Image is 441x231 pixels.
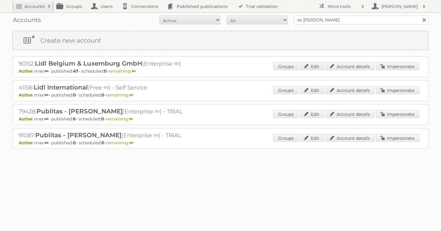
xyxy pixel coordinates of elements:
[36,108,123,115] span: Publitas - [PERSON_NAME]
[19,108,233,115] h2: 79428: (Enterprise ∞) - TRIAL
[73,116,76,122] strong: 6
[326,110,375,118] a: Account details
[273,62,299,70] a: Groups
[106,92,133,98] span: remaining:
[19,60,233,68] h2: 90152: (Enterprise ∞)
[129,92,133,98] strong: ∞
[19,84,233,92] h2: 41156: (Free ∞) - Self Service
[300,110,324,118] a: Edit
[376,110,419,118] a: Impersonate
[101,116,104,122] strong: 0
[34,84,88,91] span: Lidl International
[300,134,324,142] a: Edit
[104,68,107,74] strong: 0
[376,134,419,142] a: Impersonate
[35,60,142,67] span: Lidl Belgium & Luxemburg GmbH
[300,62,324,70] a: Edit
[44,116,48,122] strong: ∞
[24,3,45,9] h2: Accounts
[13,31,428,50] a: Create new account
[19,92,422,98] p: max: - published: - scheduled: -
[19,68,422,74] p: max: - published: - scheduled: -
[19,92,34,98] span: Active
[73,140,76,146] strong: 0
[106,116,133,122] span: remaining:
[73,92,76,98] strong: 0
[129,140,133,146] strong: ∞
[129,116,133,122] strong: ∞
[19,116,422,122] p: max: - published: - scheduled: -
[106,140,133,146] span: remaining:
[73,68,78,74] strong: 47
[19,131,233,139] h2: 91087: (Enterprise ∞) - TRIAL
[326,134,375,142] a: Account details
[380,3,420,9] h2: [PERSON_NAME]
[376,62,419,70] a: Impersonate
[273,134,299,142] a: Groups
[376,86,419,94] a: Impersonate
[108,68,136,74] span: remaining:
[273,110,299,118] a: Groups
[44,92,48,98] strong: ∞
[19,140,422,146] p: max: - published: - scheduled: -
[19,68,34,74] span: Active
[326,62,375,70] a: Account details
[44,140,48,146] strong: ∞
[132,68,136,74] strong: ∞
[101,92,104,98] strong: 0
[19,116,34,122] span: Active
[44,68,48,74] strong: ∞
[35,131,122,139] span: Publitas - [PERSON_NAME]
[101,140,104,146] strong: 0
[19,140,34,146] span: Active
[300,86,324,94] a: Edit
[328,3,358,9] h2: More tools
[273,86,299,94] a: Groups
[326,86,375,94] a: Account details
